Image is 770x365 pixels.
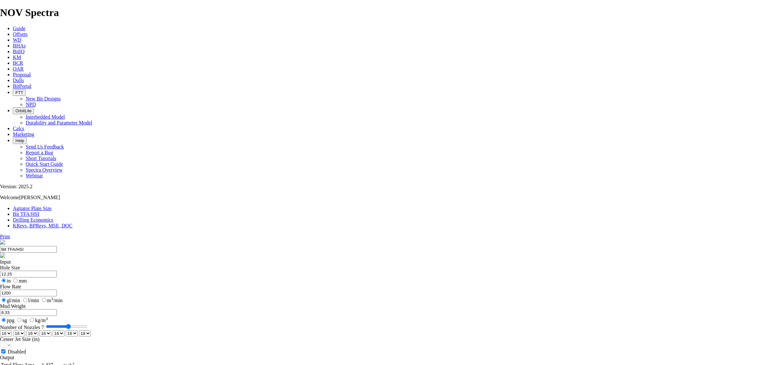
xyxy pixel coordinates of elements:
[23,298,27,302] input: l/min
[13,31,28,37] a: Offsets
[46,316,48,321] sup: 3
[26,173,43,178] a: Webinar
[13,78,24,83] a: Dulls
[13,132,34,137] a: Marketing
[13,55,21,60] a: KM
[15,90,23,95] span: FTT
[2,278,6,283] input: in
[28,318,48,323] label: kg/m
[13,137,27,144] button: Help
[26,96,61,101] a: New Bit Designs
[26,114,65,120] a: Interbedded Model
[13,107,34,114] button: OrbitLite
[26,150,53,155] a: Report a Bug
[13,89,26,96] button: FTT
[13,126,24,131] a: Calcs
[13,60,23,66] a: BCR
[21,298,39,303] label: l/min
[13,49,24,54] a: BitIQ
[42,298,46,302] input: m3/min
[51,296,53,301] sup: 3
[15,138,24,143] span: Help
[12,278,27,284] label: mm
[13,211,39,217] a: Bit TFA/HSI
[13,66,24,72] a: OAR
[2,298,6,302] input: gl/min
[13,83,31,89] a: BitPortal
[40,298,63,303] label: m /min
[13,206,52,211] a: Agitator Plate Size
[26,102,36,107] a: NPD
[26,120,92,125] a: Durability and Parameter Model
[13,37,21,43] a: WD
[8,349,26,354] label: Disabled
[13,43,26,48] a: BHAs
[2,318,6,322] input: ppg
[30,318,34,322] input: kg/m3
[13,26,25,31] a: Guide
[26,156,56,161] a: Short Tutorials
[26,161,63,167] a: Quick Start Guide
[26,167,63,173] a: Spectra Overview
[13,217,53,223] a: Drilling Economics
[13,223,73,228] a: KRevs, BPRevs, MSE, DOC
[13,278,18,283] input: mm
[15,108,31,113] span: OrbitLite
[19,195,60,200] span: [PERSON_NAME]
[16,318,27,323] label: sg
[26,144,64,149] a: Send Us Feedback
[17,318,21,322] input: sg
[13,72,31,77] a: Proposal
